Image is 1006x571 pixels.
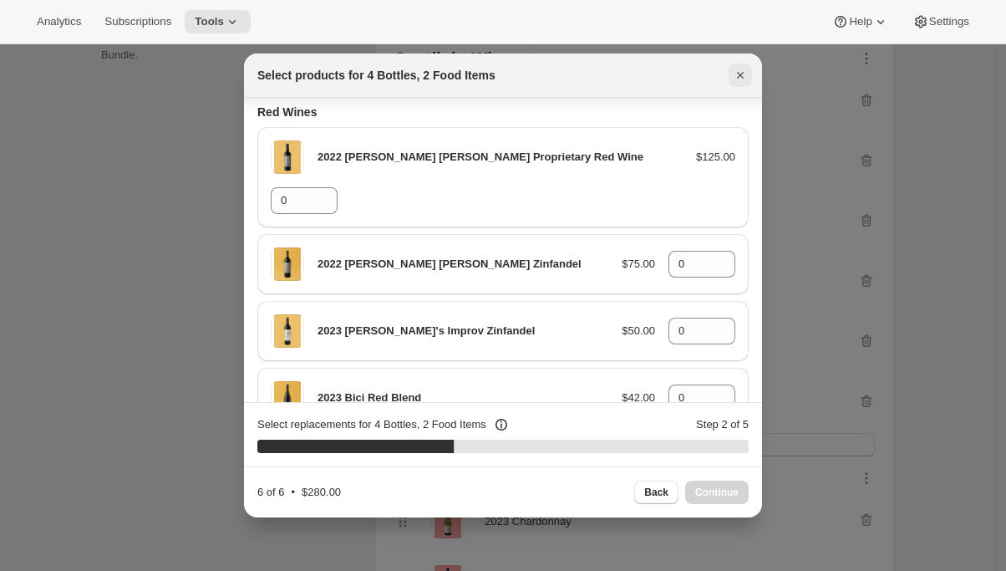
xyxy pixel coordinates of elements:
[257,104,749,120] h3: Red Wines
[318,390,608,406] p: 2023 Bici Red Blend
[257,484,341,501] div: •
[822,10,898,33] button: Help
[318,323,608,339] p: 2023 [PERSON_NAME]'s Improv Zinfandel
[644,486,668,499] span: Back
[622,256,655,273] p: $75.00
[195,15,224,28] span: Tools
[104,15,171,28] span: Subscriptions
[185,10,251,33] button: Tools
[37,15,81,28] span: Analytics
[318,149,683,166] p: 2022 [PERSON_NAME] [PERSON_NAME] Proprietary Red Wine
[696,149,735,166] p: $125.00
[729,64,752,87] button: Close
[622,323,655,339] p: $50.00
[94,10,181,33] button: Subscriptions
[902,10,979,33] button: Settings
[849,15,871,28] span: Help
[257,67,495,84] h2: Select products for 4 Bottles, 2 Food Items
[27,10,91,33] button: Analytics
[318,256,608,273] p: 2022 [PERSON_NAME] [PERSON_NAME] Zinfandel
[257,484,285,501] p: 6 of 6
[929,15,969,28] span: Settings
[302,484,341,501] p: $280.00
[634,481,678,504] button: Back
[696,416,749,433] p: Step 2 of 5
[622,390,655,406] p: $42.00
[257,416,486,433] p: Select replacements for 4 Bottles, 2 Food Items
